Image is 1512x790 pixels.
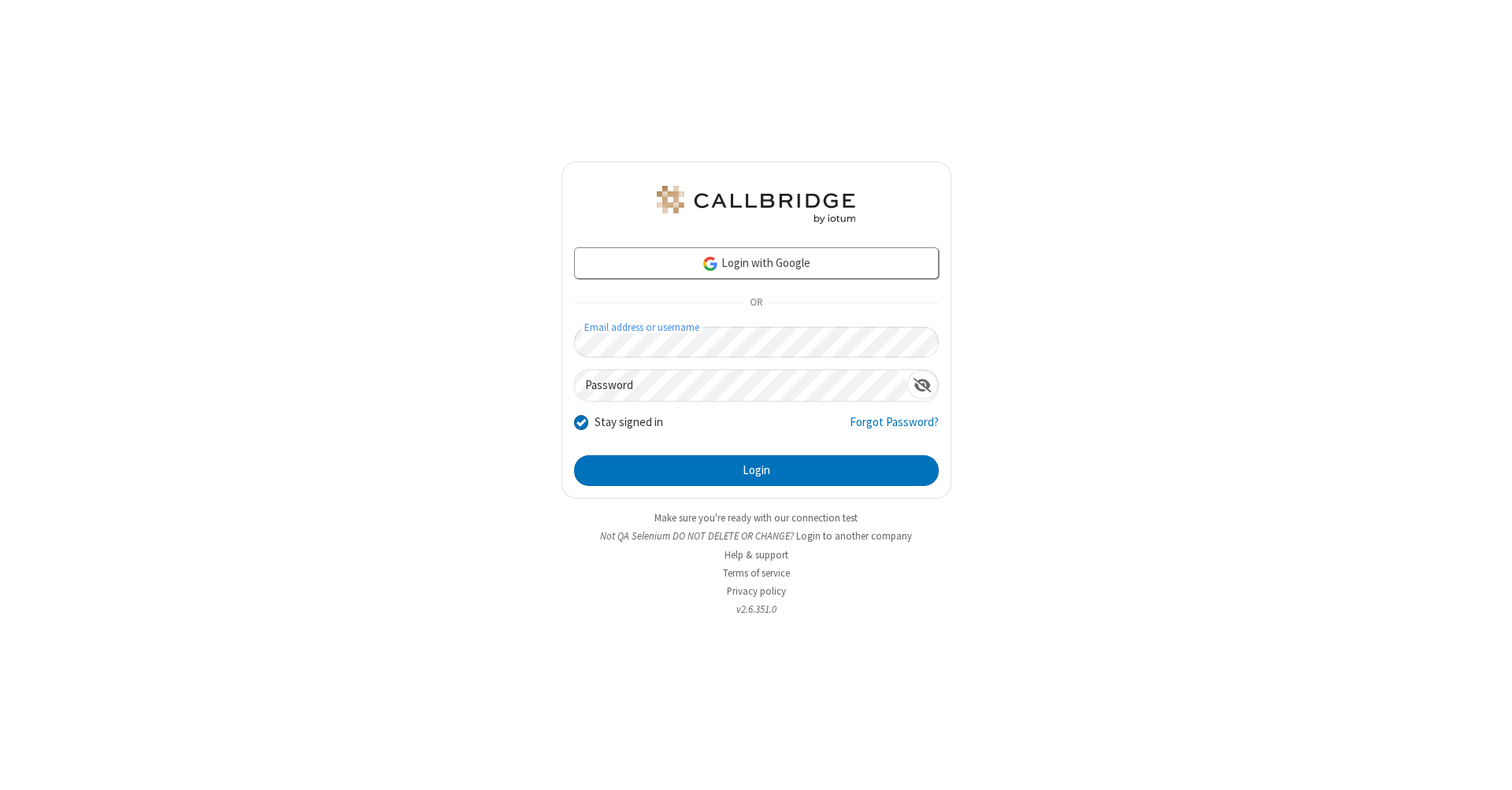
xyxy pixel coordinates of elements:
a: Help & support [724,548,788,562]
li: v2.6.351.0 [561,602,951,617]
span: OR [743,292,769,314]
a: Terms of service [723,566,790,580]
button: Login [574,455,939,487]
img: google-icon.png [702,255,719,273]
a: Forgot Password? [850,414,939,443]
li: Not QA Selenium DO NOT DELETE OR CHANGE? [561,529,951,543]
a: Make sure you're ready with our connection test [654,511,858,525]
a: Login with Google [574,247,939,279]
label: Stay signed in [595,414,663,432]
div: Show password [907,370,938,399]
button: Login to another company [796,529,912,543]
input: Email address or username [574,327,939,358]
input: Password [575,370,907,401]
img: QA Selenium DO NOT DELETE OR CHANGE [654,186,858,224]
a: Privacy policy [727,584,786,598]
